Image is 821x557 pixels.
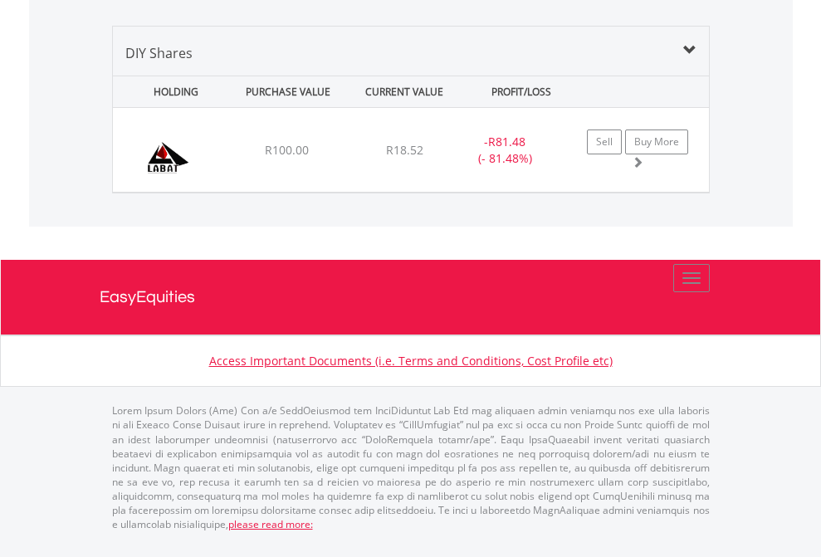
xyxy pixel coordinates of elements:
[587,129,622,154] a: Sell
[228,517,313,531] a: please read more:
[625,129,688,154] a: Buy More
[121,129,215,188] img: EQU.ZA.LAB.png
[112,403,710,531] p: Lorem Ipsum Dolors (Ame) Con a/e SeddOeiusmod tem InciDiduntut Lab Etd mag aliquaen admin veniamq...
[232,76,345,107] div: PURCHASE VALUE
[125,44,193,62] span: DIY Shares
[209,353,613,369] a: Access Important Documents (i.e. Terms and Conditions, Cost Profile etc)
[488,134,525,149] span: R81.48
[115,76,227,107] div: HOLDING
[348,76,461,107] div: CURRENT VALUE
[265,142,309,158] span: R100.00
[453,134,557,167] div: - (- 81.48%)
[386,142,423,158] span: R18.52
[465,76,578,107] div: PROFIT/LOSS
[100,260,722,335] a: EasyEquities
